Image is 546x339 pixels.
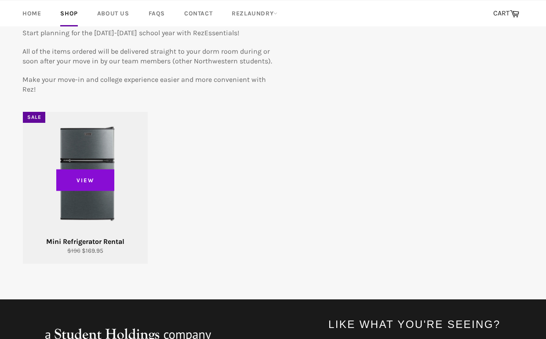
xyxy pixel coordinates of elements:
a: Shop [51,0,86,26]
p: All of the items ordered will be delivered straight to your dorm room during or soon after your m... [22,47,273,66]
span: View [56,169,114,191]
p: Make your move-in and college experience easier and more convenient with Rez! [22,75,273,94]
a: Home [14,0,50,26]
h4: Like what you're seeing? [328,317,524,332]
a: Contact [175,0,221,26]
a: RezLaundry [223,0,286,26]
a: FAQs [140,0,174,26]
div: Mini Refrigerator Rental [29,237,142,247]
a: CART [489,4,524,23]
a: Mini Refrigerator Rental Mini Refrigerator Rental $196 $169.95 View [22,112,148,264]
a: About Us [88,0,138,26]
p: Start planning for the [DATE]-[DATE] school year with RezEssentials! [22,28,273,38]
